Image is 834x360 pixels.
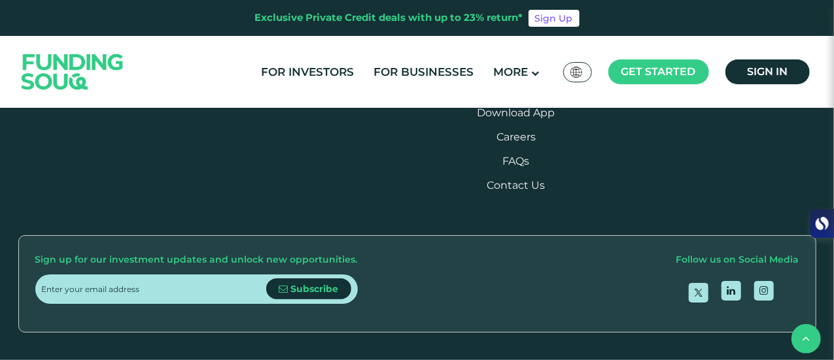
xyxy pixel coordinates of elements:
span: Get started [621,65,696,78]
img: twitter [695,289,703,297]
a: open Linkedin [721,281,741,301]
a: For Investors [258,61,357,83]
a: FAQs [502,155,529,167]
span: Careers [496,131,536,143]
a: Contact Us [487,179,545,191]
img: SA Flag [570,67,582,78]
div: Follow us on Social Media [676,252,799,268]
button: Subscribe [266,278,351,299]
span: More [493,65,528,78]
a: Download App [477,106,555,119]
button: back [791,324,821,353]
span: Sign in [747,65,788,78]
a: open Twitter [689,283,708,303]
div: Exclusive Private Credit deals with up to 23% return* [255,10,523,25]
span: Subscribe [290,283,338,295]
a: Sign in [725,59,810,84]
a: open Instagram [754,281,774,301]
a: Sign Up [529,10,580,27]
input: Enter your email address [42,274,266,304]
img: Logo [9,39,137,105]
a: For Businesses [370,61,477,83]
div: Sign up for our investment updates and unlock new opportunities. [35,252,358,268]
